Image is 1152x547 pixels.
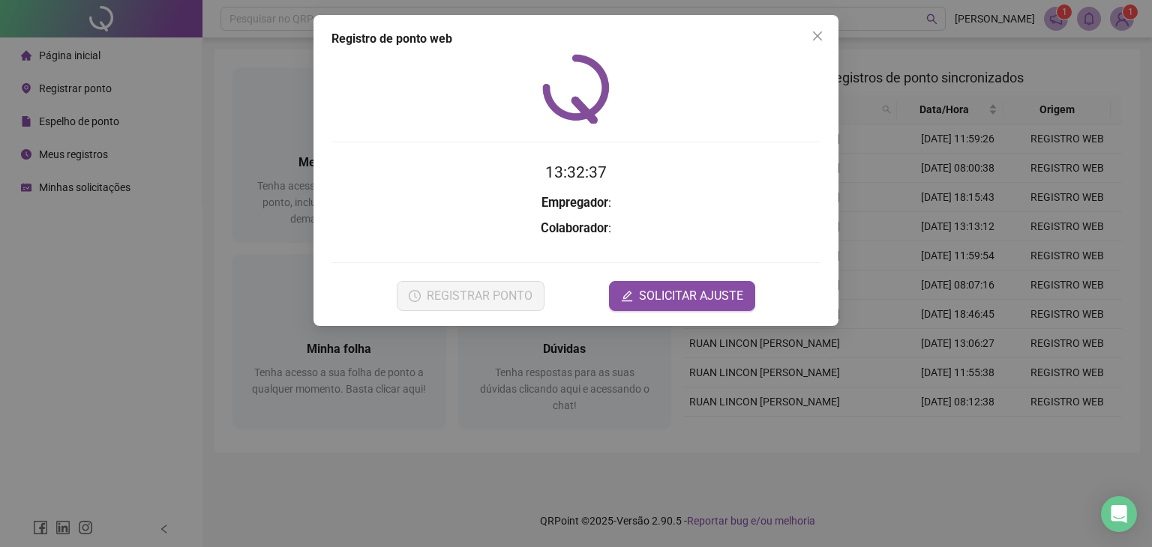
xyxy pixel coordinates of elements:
strong: Empregador [541,196,608,210]
span: SOLICITAR AJUSTE [639,287,743,305]
button: REGISTRAR PONTO [397,281,544,311]
button: Close [805,24,829,48]
div: Registro de ponto web [331,30,820,48]
button: editSOLICITAR AJUSTE [609,281,755,311]
span: edit [621,290,633,302]
time: 13:32:37 [545,163,607,181]
span: close [811,30,823,42]
div: Open Intercom Messenger [1101,496,1137,532]
img: QRPoint [542,54,610,124]
h3: : [331,219,820,238]
h3: : [331,193,820,213]
strong: Colaborador [541,221,608,235]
